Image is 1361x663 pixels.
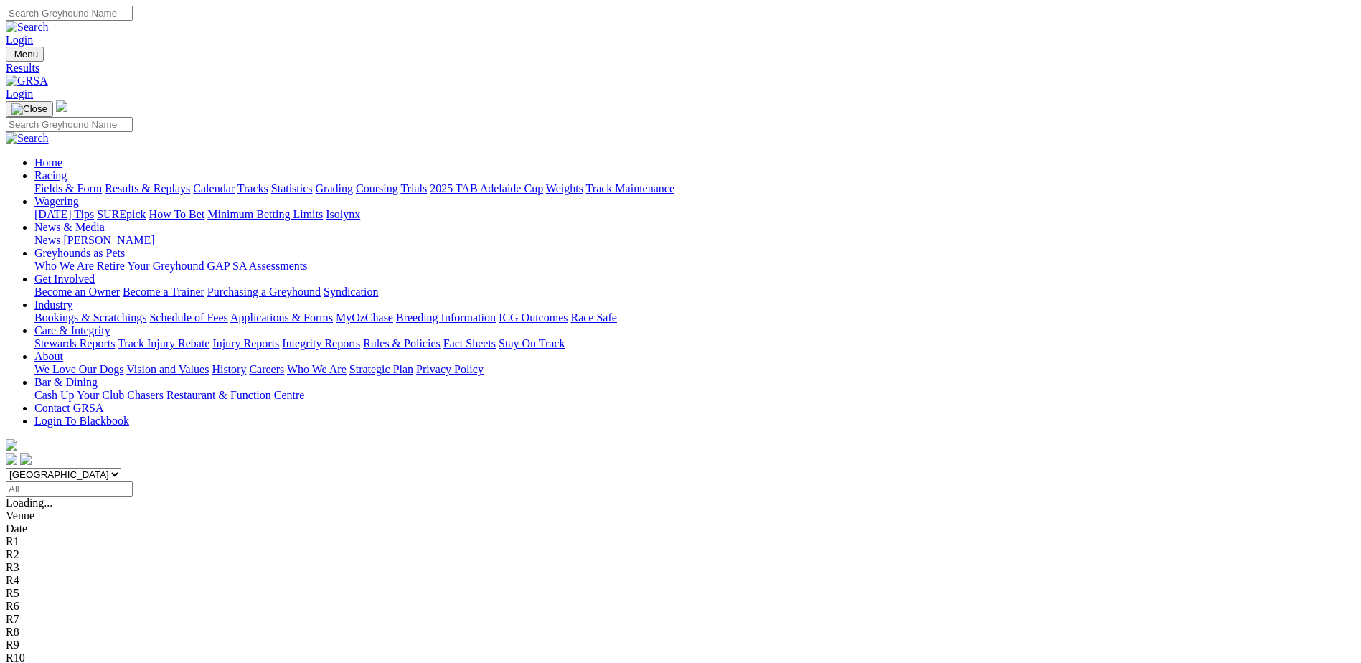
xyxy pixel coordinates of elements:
button: Toggle navigation [6,47,44,62]
a: Purchasing a Greyhound [207,286,321,298]
div: Racing [34,182,1355,195]
a: [PERSON_NAME] [63,234,154,246]
div: R6 [6,600,1355,613]
a: Results & Replays [105,182,190,194]
a: Calendar [193,182,235,194]
a: Results [6,62,1355,75]
a: Chasers Restaurant & Function Centre [127,389,304,401]
div: R7 [6,613,1355,626]
a: Greyhounds as Pets [34,247,125,259]
div: R5 [6,587,1355,600]
a: Stewards Reports [34,337,115,349]
span: Loading... [6,497,52,509]
a: Race Safe [570,311,616,324]
a: Privacy Policy [416,363,484,375]
a: Fact Sheets [443,337,496,349]
img: logo-grsa-white.png [6,439,17,451]
input: Select date [6,481,133,497]
div: Get Involved [34,286,1355,298]
img: Search [6,132,49,145]
a: Become an Owner [34,286,120,298]
a: Stay On Track [499,337,565,349]
div: R1 [6,535,1355,548]
a: Login [6,88,33,100]
input: Search [6,6,133,21]
div: Industry [34,311,1355,324]
a: Get Involved [34,273,95,285]
div: Care & Integrity [34,337,1355,350]
a: Track Injury Rebate [118,337,209,349]
a: Wagering [34,195,79,207]
a: Careers [249,363,284,375]
a: Industry [34,298,72,311]
span: Menu [14,49,38,60]
a: About [34,350,63,362]
img: logo-grsa-white.png [56,100,67,112]
a: Who We Are [34,260,94,272]
div: News & Media [34,234,1355,247]
img: GRSA [6,75,48,88]
a: Integrity Reports [282,337,360,349]
a: Care & Integrity [34,324,110,337]
a: Home [34,156,62,169]
a: Who We Are [287,363,347,375]
a: Bookings & Scratchings [34,311,146,324]
div: Greyhounds as Pets [34,260,1355,273]
a: Strategic Plan [349,363,413,375]
div: About [34,363,1355,376]
a: Login To Blackbook [34,415,129,427]
a: Racing [34,169,67,182]
a: Retire Your Greyhound [97,260,204,272]
img: twitter.svg [20,453,32,465]
button: Toggle navigation [6,101,53,117]
div: Wagering [34,208,1355,221]
a: We Love Our Dogs [34,363,123,375]
div: R4 [6,574,1355,587]
div: Date [6,522,1355,535]
img: Close [11,103,47,115]
a: Minimum Betting Limits [207,208,323,220]
a: 2025 TAB Adelaide Cup [430,182,543,194]
div: R8 [6,626,1355,639]
a: Grading [316,182,353,194]
a: News [34,234,60,246]
div: R9 [6,639,1355,652]
a: Track Maintenance [586,182,674,194]
a: Coursing [356,182,398,194]
img: facebook.svg [6,453,17,465]
a: Tracks [237,182,268,194]
a: SUREpick [97,208,146,220]
a: Bar & Dining [34,376,98,388]
a: Vision and Values [126,363,209,375]
a: [DATE] Tips [34,208,94,220]
a: Rules & Policies [363,337,441,349]
a: Breeding Information [396,311,496,324]
img: Search [6,21,49,34]
a: News & Media [34,221,105,233]
a: Weights [546,182,583,194]
a: History [212,363,246,375]
a: Injury Reports [212,337,279,349]
a: Fields & Form [34,182,102,194]
a: Applications & Forms [230,311,333,324]
a: Cash Up Your Club [34,389,124,401]
a: Become a Trainer [123,286,204,298]
a: Statistics [271,182,313,194]
a: Trials [400,182,427,194]
a: Login [6,34,33,46]
a: How To Bet [149,208,205,220]
a: MyOzChase [336,311,393,324]
div: R3 [6,561,1355,574]
a: Isolynx [326,208,360,220]
a: Syndication [324,286,378,298]
a: GAP SA Assessments [207,260,308,272]
a: ICG Outcomes [499,311,568,324]
input: Search [6,117,133,132]
a: Contact GRSA [34,402,103,414]
div: Bar & Dining [34,389,1355,402]
a: Schedule of Fees [149,311,227,324]
div: R2 [6,548,1355,561]
div: Venue [6,509,1355,522]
